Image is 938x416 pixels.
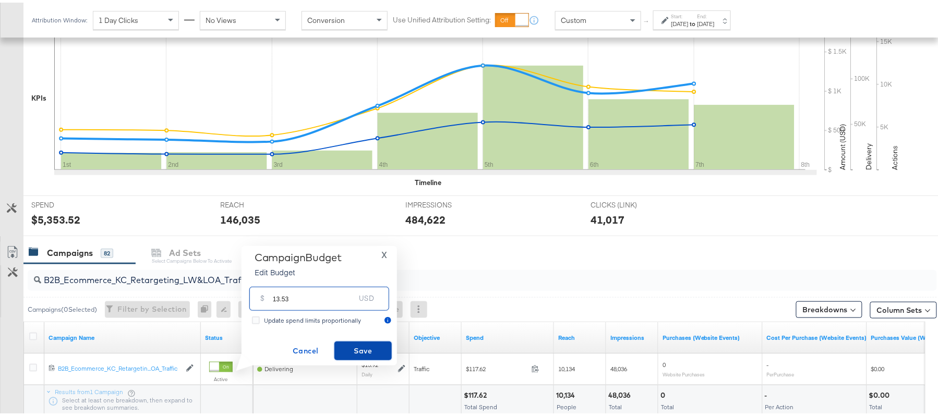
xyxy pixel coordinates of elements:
a: The number of times your ad was served. On mobile apps an ad is counted as served the first time ... [610,331,654,339]
span: 0 [663,358,666,366]
span: People [557,400,576,408]
sub: Daily [362,369,372,375]
div: 0 [660,388,668,398]
p: Edit Budget [255,264,342,275]
a: The number of times a purchase was made tracked by your Custom Audience pixel on your website aft... [663,331,759,339]
span: No Views [206,13,236,22]
span: Total [870,400,883,408]
span: IMPRESSIONS [405,198,484,207]
div: 10,134 [556,388,578,398]
input: Enter your budget [273,280,355,303]
sub: Website Purchases [663,369,705,375]
div: USD [355,289,378,308]
span: Custom [561,13,586,22]
label: End: [698,10,715,17]
span: 48,036 [610,362,627,370]
a: B2B_Ecommerce_KC_Retargetin...OA_Traffic [58,362,181,371]
a: Your campaign name. [49,331,197,339]
strong: to [689,17,698,25]
span: REACH [221,198,299,207]
span: 1 Day Clicks [99,13,138,22]
button: Breakdowns [796,299,862,315]
sub: Per Purchase [767,369,795,375]
div: $117.62 [464,388,490,398]
span: Conversion [307,13,345,22]
div: Timeline [415,175,441,185]
label: Use Unified Attribution Setting: [393,13,491,22]
span: SPEND [31,198,110,207]
span: X [381,245,387,260]
button: X [377,249,391,256]
div: [DATE] [671,17,689,26]
span: Cancel [281,342,330,355]
span: Per Action [765,400,794,408]
a: The number of people your ad was served to. [558,331,602,339]
span: Total [661,400,674,408]
div: KPIs [31,91,46,101]
span: ↑ [642,18,652,21]
div: 0 [198,299,217,315]
span: $0.00 [871,362,885,370]
button: Cancel [277,339,334,358]
span: Total [609,400,622,408]
div: 48,036 [608,388,634,398]
div: - [765,388,771,398]
text: Delivery [864,141,874,167]
button: Save [334,339,392,358]
span: $117.62 [466,362,527,370]
a: Your campaign's objective. [414,331,458,339]
div: Campaign Budget [255,249,342,261]
text: Actions [891,143,900,167]
div: 82 [101,246,113,255]
div: 41,017 [591,210,624,225]
span: Save [339,342,388,355]
span: - [767,358,769,366]
div: Campaigns [47,244,93,256]
text: Amount (USD) [838,121,848,167]
span: CLICKS (LINK) [591,198,669,207]
span: 10,134 [558,362,575,370]
input: Search Campaigns by Name, ID or Objective [41,263,854,284]
div: $0.00 [869,388,893,398]
div: $5,353.52 [31,210,80,225]
button: Column Sets [870,299,937,316]
a: The average cost for each purchase tracked by your Custom Audience pixel on your website after pe... [767,331,867,339]
span: Traffic [414,362,429,370]
div: $ [256,289,269,308]
div: 146,035 [221,210,261,225]
span: Update spend limits proportionally [264,314,361,322]
label: Start: [671,10,689,17]
span: Delivering [264,362,293,370]
label: Active [209,373,233,380]
div: Attribution Window: [31,14,88,21]
a: The total amount spent to date. [466,331,550,339]
div: [DATE] [698,17,715,26]
div: 484,622 [405,210,446,225]
div: Campaigns ( 0 Selected) [28,302,97,312]
a: Shows the current state of your Ad Campaign. [205,331,249,339]
div: B2B_Ecommerce_KC_Retargetin...OA_Traffic [58,362,181,370]
span: Total Spend [464,400,497,408]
